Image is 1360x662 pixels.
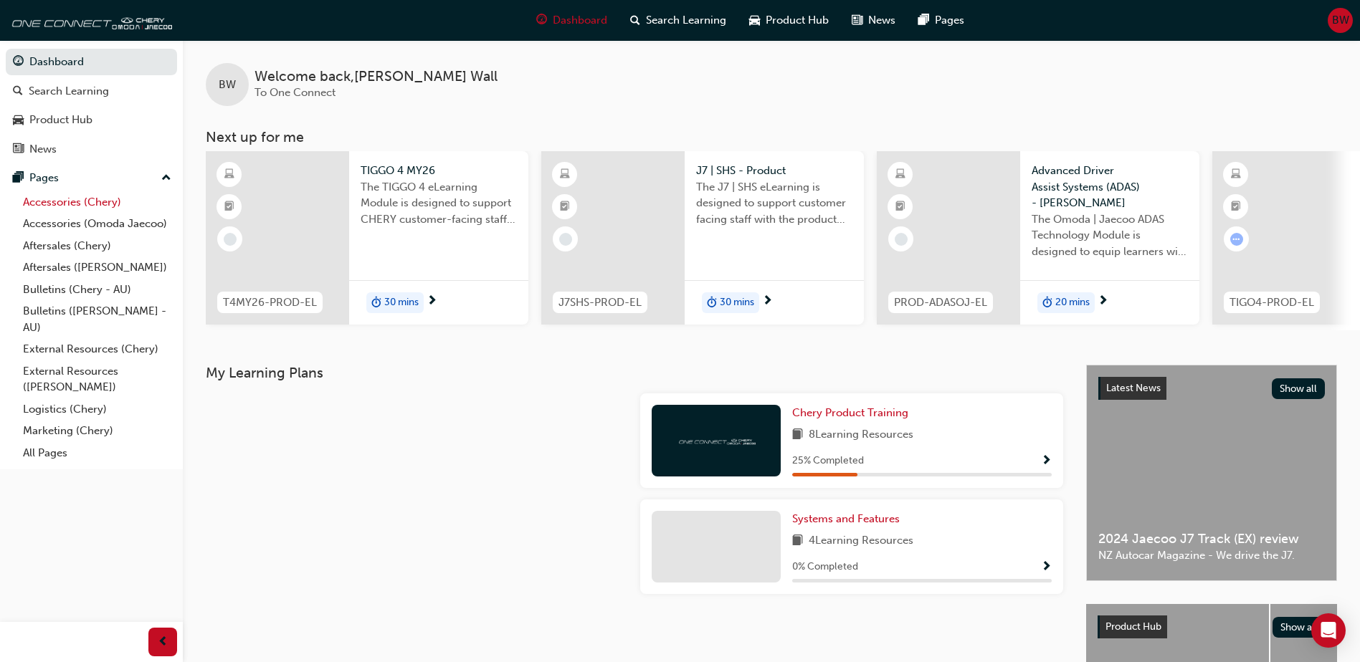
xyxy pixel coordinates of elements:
[1098,531,1325,547] span: 2024 Jaecoo J7 Track (EX) review
[1273,617,1326,638] button: Show all
[1041,558,1052,576] button: Show Progress
[619,6,738,35] a: search-iconSearch Learning
[6,136,177,163] a: News
[1106,382,1161,394] span: Latest News
[907,6,976,35] a: pages-iconPages
[13,56,24,69] span: guage-icon
[935,12,964,29] span: Pages
[536,11,547,29] span: guage-icon
[255,69,498,85] span: Welcome back , [PERSON_NAME] Wall
[840,6,907,35] a: news-iconNews
[1230,233,1243,246] span: learningRecordVerb_ATTEMPT-icon
[361,179,517,228] span: The TIGGO 4 eLearning Module is designed to support CHERY customer-facing staff with the product ...
[361,163,517,179] span: TIGGO 4 MY26
[792,532,803,550] span: book-icon
[749,11,760,29] span: car-icon
[6,107,177,133] a: Product Hub
[13,143,24,156] span: news-icon
[219,77,236,93] span: BW
[17,420,177,442] a: Marketing (Chery)
[17,442,177,464] a: All Pages
[13,114,24,127] span: car-icon
[895,165,905,184] span: learningResourceType_ELEARNING-icon
[560,165,570,184] span: learningResourceType_ELEARNING-icon
[206,365,1063,381] h3: My Learning Plans
[553,12,607,29] span: Dashboard
[224,198,234,216] span: booktick-icon
[792,453,864,469] span: 25 % Completed
[223,294,317,311] span: T4MY26-PROD-EL
[255,86,336,99] span: To One Connect
[13,85,23,98] span: search-icon
[766,12,829,29] span: Product Hub
[6,49,177,75] a: Dashboard
[13,172,24,185] span: pages-icon
[895,198,905,216] span: booktick-icon
[1041,561,1052,574] span: Show Progress
[558,294,642,311] span: J7SHS-PROD-EL
[427,295,437,308] span: next-icon
[1041,452,1052,470] button: Show Progress
[809,426,913,444] span: 8 Learning Resources
[646,12,726,29] span: Search Learning
[877,151,1199,325] a: PROD-ADASOJ-ELAdvanced Driver Assist Systems (ADAS) - [PERSON_NAME]The Omoda | Jaecoo ADAS Techno...
[224,165,234,184] span: learningResourceType_ELEARNING-icon
[7,6,172,34] img: oneconnect
[17,235,177,257] a: Aftersales (Chery)
[918,11,929,29] span: pages-icon
[1328,8,1353,33] button: BW
[792,559,858,575] span: 0 % Completed
[17,256,177,279] a: Aftersales ([PERSON_NAME])
[809,532,913,550] span: 4 Learning Resources
[29,141,57,158] div: News
[559,233,572,246] span: learningRecordVerb_NONE-icon
[1098,377,1325,400] a: Latest NewsShow all
[1231,198,1241,216] span: booktick-icon
[1086,365,1337,581] a: Latest NewsShow all2024 Jaecoo J7 Track (EX) reviewNZ Autocar Magazine - We drive the J7.
[17,398,177,421] a: Logistics (Chery)
[707,294,717,312] span: duration-icon
[630,11,640,29] span: search-icon
[29,83,109,100] div: Search Learning
[183,129,1360,145] h3: Next up for me
[29,112,92,128] div: Product Hub
[6,165,177,191] button: Pages
[1042,294,1052,312] span: duration-icon
[895,233,908,246] span: learningRecordVerb_NONE-icon
[1032,163,1188,211] span: Advanced Driver Assist Systems (ADAS) - [PERSON_NAME]
[720,294,754,311] span: 30 mins
[560,198,570,216] span: booktick-icon
[894,294,987,311] span: PROD-ADASOJ-EL
[29,170,59,186] div: Pages
[17,191,177,214] a: Accessories (Chery)
[792,406,908,419] span: Chery Product Training
[161,169,171,188] span: up-icon
[762,295,773,308] span: next-icon
[792,511,905,527] a: Systems and Features
[17,300,177,338] a: Bulletins ([PERSON_NAME] - AU)
[17,279,177,301] a: Bulletins (Chery - AU)
[696,163,852,179] span: J7 | SHS - Product
[206,151,528,325] a: T4MY26-PROD-ELTIGGO 4 MY26The TIGGO 4 eLearning Module is designed to support CHERY customer-faci...
[1311,613,1346,648] div: Open Intercom Messenger
[6,46,177,165] button: DashboardSearch LearningProduct HubNews
[738,6,840,35] a: car-iconProduct Hub
[1041,455,1052,468] span: Show Progress
[1098,547,1325,564] span: NZ Autocar Magazine - We drive the J7.
[1055,294,1090,311] span: 20 mins
[677,433,756,447] img: oneconnect
[792,512,900,525] span: Systems and Features
[1105,620,1161,633] span: Product Hub
[541,151,864,325] a: J7SHS-PROD-ELJ7 | SHS - ProductThe J7 | SHS eLearning is designed to support customer facing staf...
[6,78,177,105] a: Search Learning
[1272,378,1326,399] button: Show all
[792,405,914,421] a: Chery Product Training
[158,633,168,651] span: prev-icon
[17,213,177,235] a: Accessories (Omoda Jaecoo)
[1332,12,1349,29] span: BW
[525,6,619,35] a: guage-iconDashboard
[224,233,237,246] span: learningRecordVerb_NONE-icon
[1098,615,1326,638] a: Product HubShow all
[852,11,862,29] span: news-icon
